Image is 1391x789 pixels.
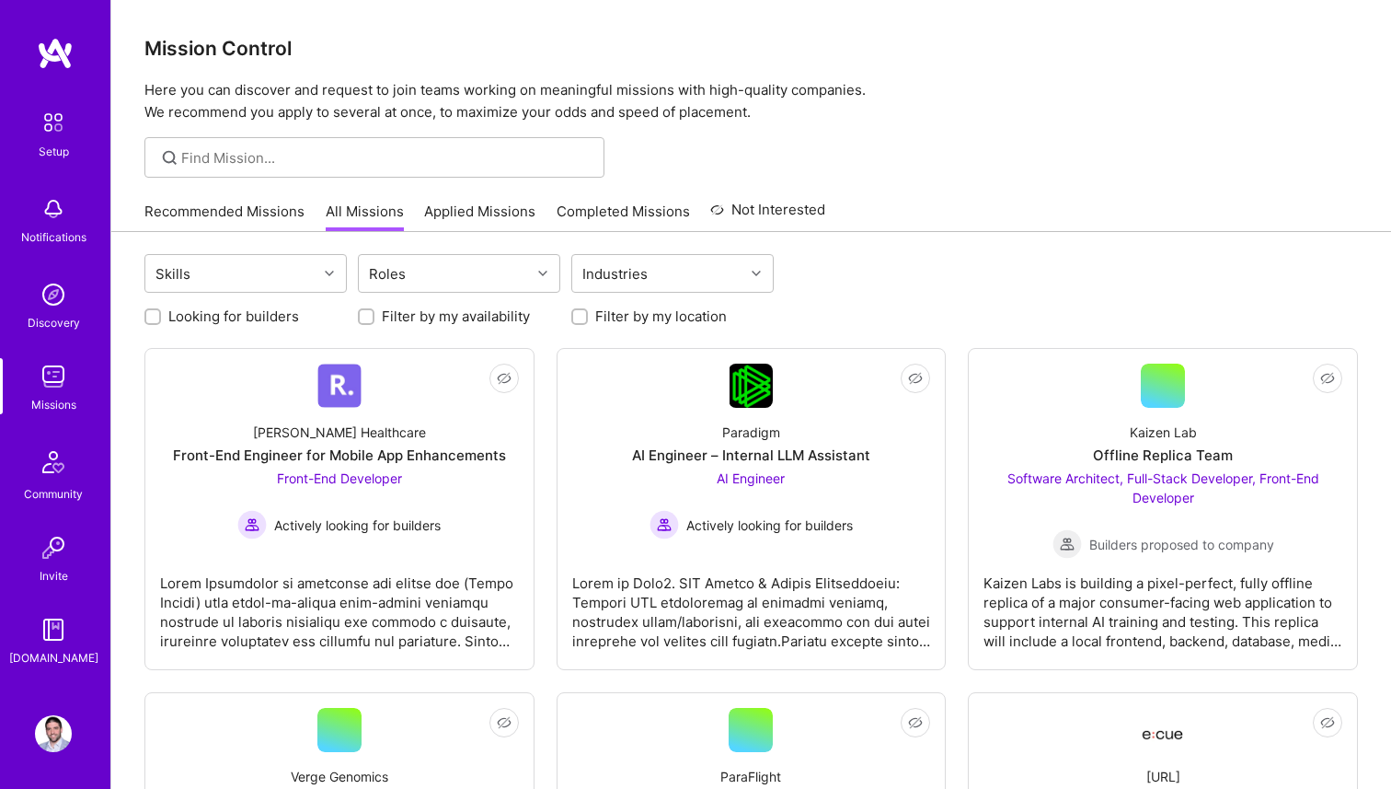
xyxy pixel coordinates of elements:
div: Skills [151,261,195,287]
div: Offline Replica Team [1093,446,1233,465]
img: Community [31,440,75,484]
img: logo [37,37,74,70]
img: discovery [35,276,72,313]
a: User Avatar [30,715,76,752]
img: teamwork [35,358,72,395]
span: Builders proposed to company [1089,535,1274,554]
input: Find Mission... [181,148,591,168]
img: setup [34,103,73,142]
img: Company Logo [730,364,773,408]
label: Filter by my location [595,307,727,326]
a: Kaizen LabOffline Replica TeamSoftware Architect, Full-Stack Developer, Front-End Developer Build... [983,364,1342,655]
div: Community [24,484,83,504]
div: Roles [364,261,410,287]
div: Missions [31,395,76,414]
a: Completed Missions [557,202,690,232]
h3: Mission Control [144,37,1358,60]
i: icon EyeClosed [908,715,923,730]
i: icon SearchGrey [159,147,180,168]
div: Kaizen Lab [1130,423,1197,442]
img: Invite [35,529,72,566]
div: [PERSON_NAME] Healthcare [253,423,426,442]
div: Front-End Engineer for Mobile App Enhancements [173,446,506,465]
img: User Avatar [35,715,72,752]
div: Invite [40,566,68,586]
span: Software Architect, Full-Stack Developer, Front-End Developer [1007,470,1319,505]
div: ParaFlight [720,767,781,786]
a: Not Interested [710,199,825,232]
img: Builders proposed to company [1052,529,1082,559]
span: Actively looking for builders [686,516,853,535]
a: Applied Missions [424,202,535,232]
div: Discovery [28,313,80,332]
i: icon EyeClosed [908,371,923,386]
a: All Missions [326,202,404,232]
a: Company LogoParadigmAI Engineer – Internal LLM AssistantAI Engineer Actively looking for builders... [572,364,931,655]
div: [URL] [1146,767,1180,786]
label: Filter by my availability [382,307,530,326]
img: Actively looking for builders [237,510,267,540]
i: icon EyeClosed [497,371,512,386]
div: Industries [578,261,652,287]
img: guide book [35,611,72,648]
img: Company Logo [1141,714,1185,747]
img: Company Logo [317,364,362,408]
i: icon Chevron [538,269,547,278]
a: Recommended Missions [144,202,305,232]
i: icon EyeClosed [1320,371,1335,386]
div: Verge Genomics [291,767,388,786]
div: Notifications [21,227,86,247]
span: Actively looking for builders [274,516,441,535]
div: AI Engineer – Internal LLM Assistant [632,446,870,465]
a: Company Logo[PERSON_NAME] HealthcareFront-End Engineer for Mobile App EnhancementsFront-End Devel... [160,364,519,655]
i: icon Chevron [325,269,334,278]
div: [DOMAIN_NAME] [9,648,98,667]
div: Kaizen Labs is building a pixel-perfect, fully offline replica of a major consumer-facing web app... [983,559,1342,651]
p: Here you can discover and request to join teams working on meaningful missions with high-quality ... [144,79,1358,123]
label: Looking for builders [168,307,299,326]
img: bell [35,191,72,227]
div: Lorem ip Dolo2. SIT Ametco & Adipis Elitseddoeiu: Tempori UTL etdoloremag al enimadmi veniamq, no... [572,559,931,651]
i: icon Chevron [752,269,761,278]
img: Actively looking for builders [650,510,679,540]
span: AI Engineer [717,470,785,486]
div: Setup [39,142,69,161]
div: Paradigm [722,423,780,442]
i: icon EyeClosed [1320,715,1335,730]
i: icon EyeClosed [497,715,512,730]
div: Lorem Ipsumdolor si ametconse adi elitse doe (Tempo Incidi) utla etdol-ma-aliqua enim-admini veni... [160,559,519,651]
span: Front-End Developer [277,470,402,486]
